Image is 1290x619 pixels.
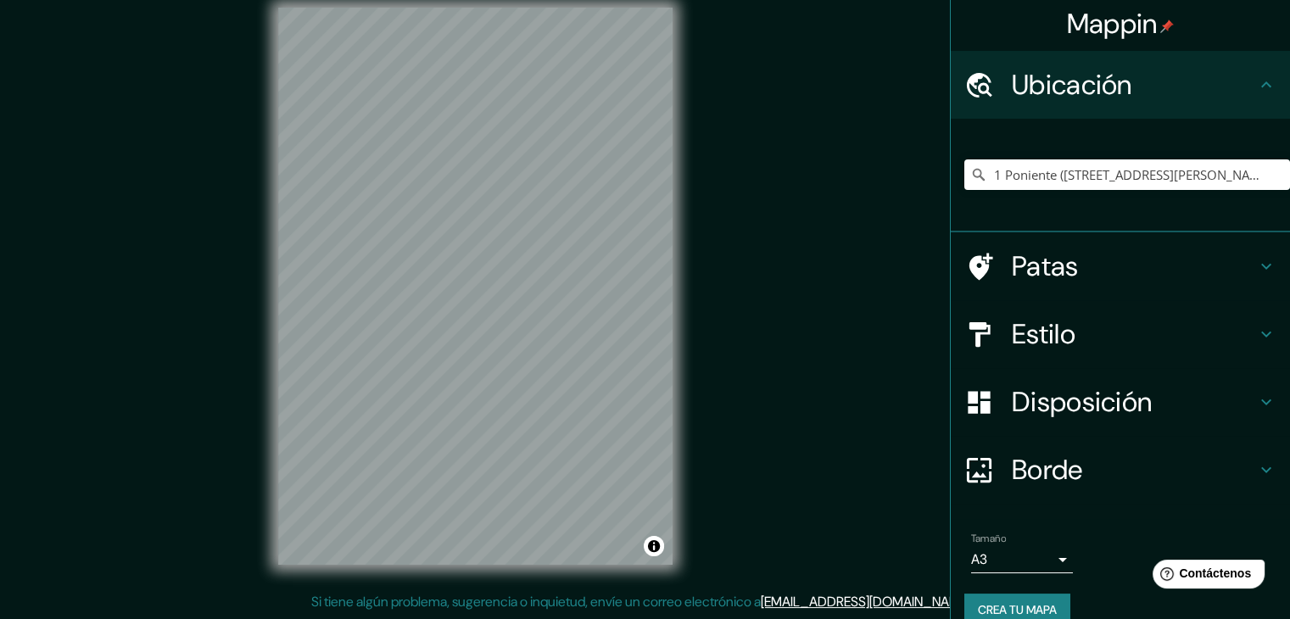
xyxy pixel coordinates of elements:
div: Borde [951,436,1290,504]
div: Disposición [951,368,1290,436]
font: Tamaño [971,532,1006,545]
font: Patas [1012,248,1079,284]
font: Ubicación [1012,67,1132,103]
div: Ubicación [951,51,1290,119]
input: Elige tu ciudad o zona [964,159,1290,190]
canvas: Mapa [278,8,673,565]
font: Disposición [1012,384,1152,420]
font: Si tiene algún problema, sugerencia o inquietud, envíe un correo electrónico a [311,593,761,611]
div: Estilo [951,300,1290,368]
font: Crea tu mapa [978,602,1057,617]
font: Borde [1012,452,1083,488]
img: pin-icon.png [1160,20,1174,33]
button: Activar o desactivar atribución [644,536,664,556]
div: Patas [951,232,1290,300]
font: A3 [971,550,987,568]
a: [EMAIL_ADDRESS][DOMAIN_NAME] [761,593,970,611]
div: A3 [971,546,1073,573]
iframe: Lanzador de widgets de ayuda [1139,553,1271,600]
font: Estilo [1012,316,1075,352]
font: Mappin [1067,6,1158,42]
